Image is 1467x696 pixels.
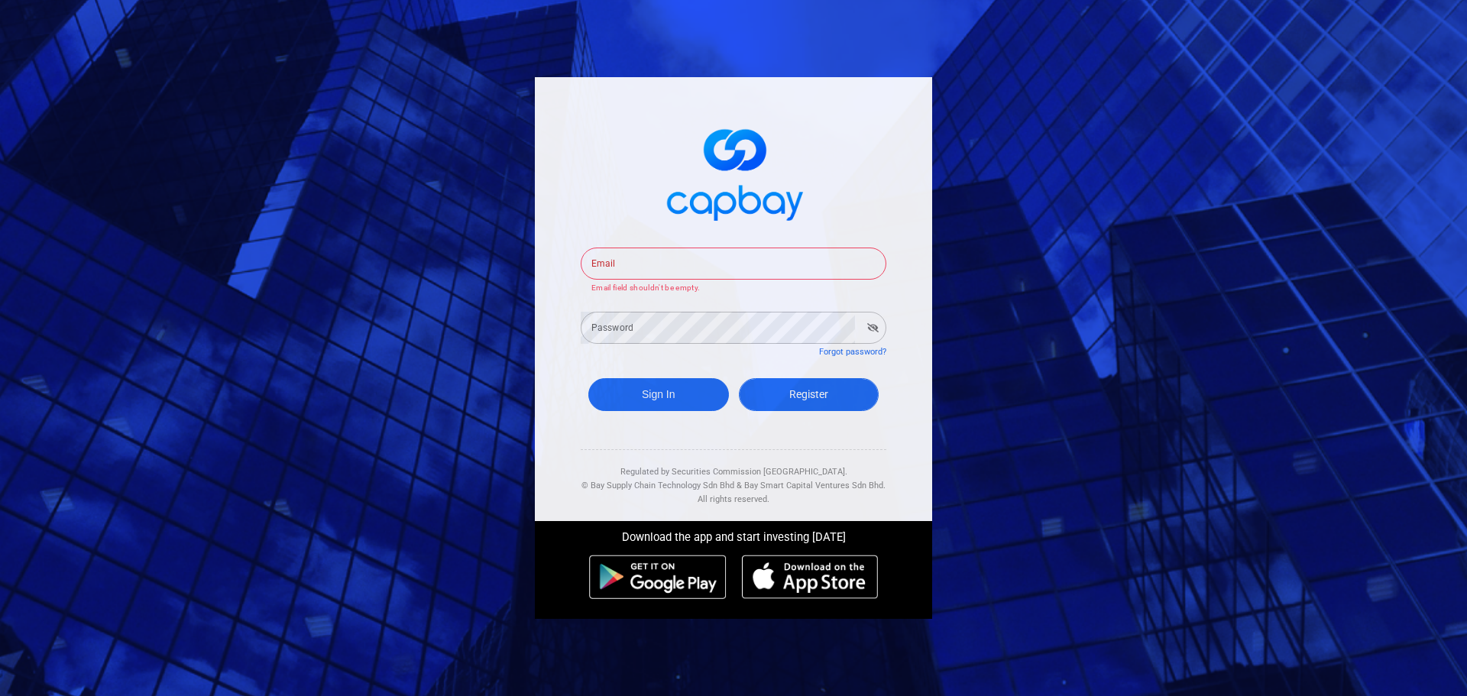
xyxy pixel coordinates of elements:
[739,378,879,411] a: Register
[523,521,944,547] div: Download the app and start investing [DATE]
[742,555,878,599] img: ios
[744,481,886,490] span: Bay Smart Capital Ventures Sdn Bhd.
[581,481,734,490] span: © Bay Supply Chain Technology Sdn Bhd
[657,115,810,229] img: logo
[589,555,727,599] img: android
[591,282,876,295] p: Email field shouldn't be empty.
[789,388,828,400] span: Register
[581,450,886,506] div: Regulated by Securities Commission [GEOGRAPHIC_DATA]. & All rights reserved.
[819,347,886,357] a: Forgot password?
[588,378,729,411] button: Sign In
